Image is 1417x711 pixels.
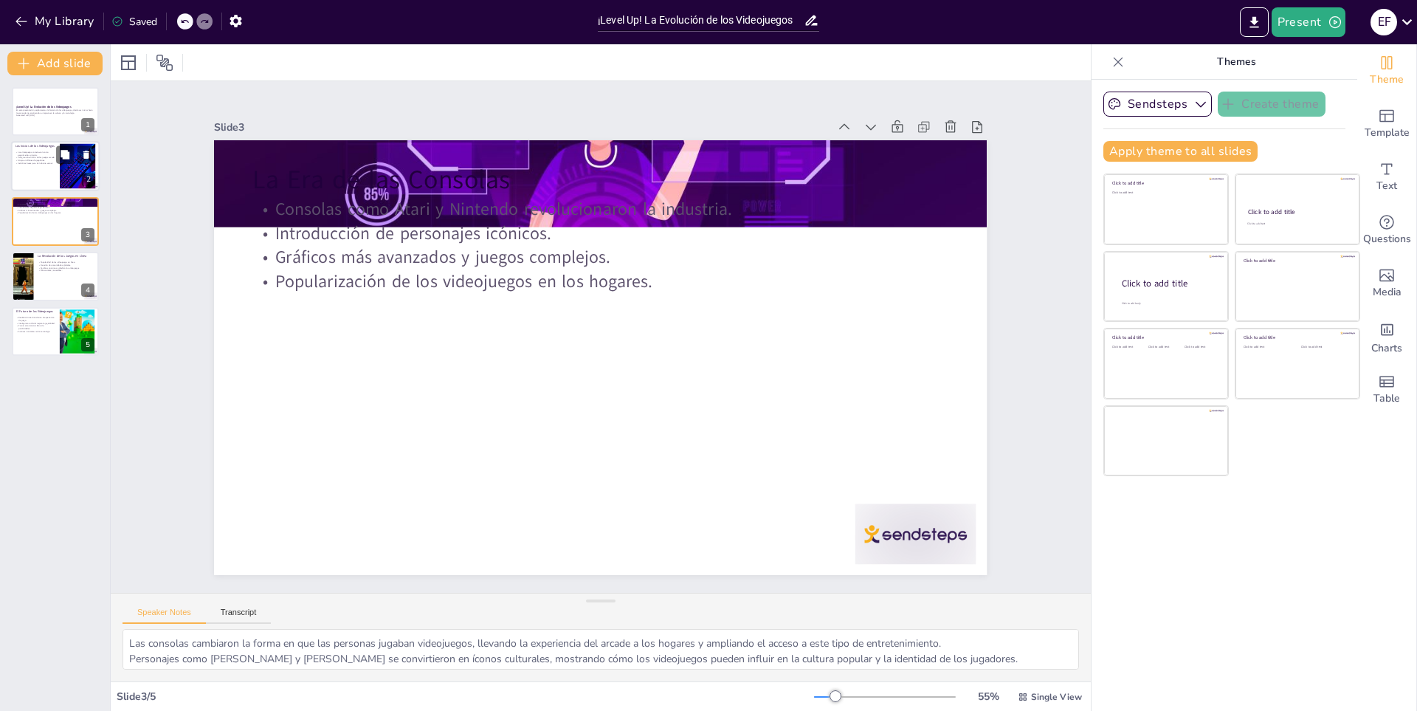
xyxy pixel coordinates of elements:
[156,54,173,72] span: Position
[16,114,94,117] p: Generated with [URL]
[1112,180,1218,186] div: Click to add title
[1112,191,1218,195] div: Click to add text
[12,87,99,136] div: 1
[16,316,55,321] p: Realidad virtual transforma la experiencia de juego.
[1244,258,1349,264] div: Click to add title
[81,338,94,351] div: 5
[269,127,965,236] p: La Era de las Consolas
[1357,363,1416,416] div: Add a table
[1103,92,1212,117] button: Sendsteps
[16,203,94,206] p: Consolas como Atari y Nintendo revolucionaron la industria.
[598,10,804,31] input: Insert title
[16,309,55,314] p: El Futuro de los Videojuegos
[38,269,94,272] p: Más sociales y accesibles.
[15,144,55,148] p: Los Inicios de los Videojuegos
[259,234,954,331] p: Popularización de los videojuegos en los hogares.
[1148,346,1182,349] div: Click to add text
[1272,7,1345,37] button: Present
[1185,346,1218,349] div: Click to add text
[1244,334,1349,340] div: Click to add title
[12,252,99,300] div: 4
[16,211,94,214] p: Popularización de los videojuegos en los hogares.
[1112,346,1145,349] div: Click to add text
[1218,92,1325,117] button: Create theme
[56,146,74,164] button: Duplicate Slide
[117,690,814,704] div: Slide 3 / 5
[81,284,94,297] div: 4
[238,81,849,159] div: Slide 3
[1247,222,1345,226] div: Click to add text
[123,629,1079,670] textarea: Las consolas cambiaron la forma en que las personas jugaban videojuegos, llevando la experiencia ...
[81,118,94,131] div: 1
[262,210,956,306] p: Gráficos más avanzados y juegos complejos.
[15,159,55,162] p: Atrajo a millones de jugadores.
[117,51,140,75] div: Layout
[7,52,103,75] button: Add slide
[38,264,94,267] p: Creación de comunidades globales.
[1122,301,1215,305] div: Click to add body
[1244,346,1290,349] div: Click to add text
[267,162,962,258] p: Consolas como Atari y Nintendo revolucionaron la industria.
[1301,346,1348,349] div: Click to add text
[38,254,94,258] p: La Revolución de los Juegos en Línea
[1373,284,1402,300] span: Media
[1371,9,1397,35] div: E F
[1373,391,1400,407] span: Table
[77,146,95,164] button: Delete Slide
[1130,44,1342,80] p: Themes
[12,307,99,356] div: 5
[1357,97,1416,151] div: Add ready made slides
[206,608,272,624] button: Transcript
[16,324,55,329] p: Futuro emocionante lleno de posibilidades.
[1240,7,1269,37] button: Export to PowerPoint
[1365,125,1410,141] span: Template
[1248,207,1346,216] div: Click to add title
[1363,231,1411,247] span: Questions
[1357,204,1416,257] div: Get real-time input from your audience
[1031,691,1082,703] span: Single View
[11,142,100,192] div: 2
[1103,141,1258,162] button: Apply theme to all slides
[16,330,55,333] p: Avances constantes en la tecnología.
[16,322,55,325] p: Inteligencia artificial mejora la jugabilidad.
[15,151,55,157] p: Los videojuegos comenzaron como experimentos simples.
[16,199,94,204] p: La Era de las Consolas
[1376,178,1397,194] span: Text
[1371,7,1397,37] button: E F
[38,267,94,269] p: Cambios en cómo se diseñan los videojuegos.
[38,261,94,264] p: Popularidad de los videojuegos en línea.
[264,186,959,283] p: Introducción de personajes icónicos.
[1357,44,1416,97] div: Change the overall theme
[81,228,94,241] div: 3
[16,209,94,212] p: Gráficos más avanzados y juegos complejos.
[1357,310,1416,363] div: Add charts and graphs
[111,15,157,29] div: Saved
[1357,151,1416,204] div: Add text boxes
[1370,72,1404,88] span: Theme
[12,197,99,246] div: 3
[15,157,55,159] p: Pong marcó el inicio de los juegos arcade.
[1357,257,1416,310] div: Add images, graphics, shapes or video
[16,105,71,109] strong: ¡Level Up! La Evolución de los Videojuegos
[82,174,95,187] div: 2
[15,162,55,165] p: Sentó las bases para la industria actual.
[1112,334,1218,340] div: Click to add title
[970,690,1006,704] div: 55 %
[1371,340,1402,357] span: Charts
[123,608,206,624] button: Speaker Notes
[16,206,94,209] p: Introducción de personajes icónicos.
[16,109,94,114] p: En esta presentación, exploraremos la historia de los videojuegos, desde sus inicios hasta la era...
[1122,277,1216,289] div: Click to add title
[11,10,100,33] button: My Library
